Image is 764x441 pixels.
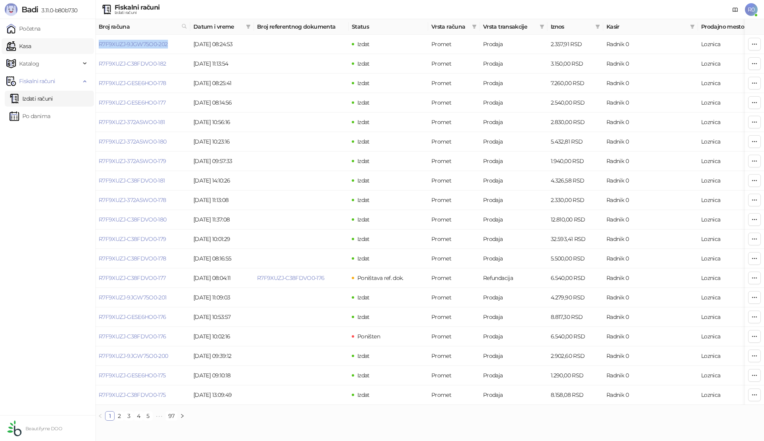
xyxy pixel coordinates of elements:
div: Fiskalni računi [115,4,160,11]
td: 4.279,90 RSD [548,288,603,307]
span: Izdat [357,138,370,145]
span: Izdat [357,216,370,223]
td: Promet [428,288,480,307]
td: Radnik 0 [603,268,698,288]
td: Radnik 0 [603,327,698,346]
td: Promet [428,132,480,152]
td: Promet [428,35,480,54]
a: R7F9XUZJ-C38FDVO0-181 [99,177,165,184]
td: Promet [428,54,480,74]
td: Promet [428,327,480,346]
td: Radnik 0 [603,288,698,307]
td: Promet [428,171,480,190]
li: 5 [143,411,153,421]
td: 2.830,00 RSD [548,113,603,132]
li: Prethodna strana [95,411,105,421]
td: Prodaja [480,35,548,54]
td: Promet [428,74,480,93]
td: 2.540,00 RSD [548,93,603,113]
a: R7F9XUZJ-C38FDVO0-180 [99,216,167,223]
td: Promet [428,113,480,132]
td: 3.150,00 RSD [548,54,603,74]
a: R7F9XUZJ-GESE6HO0-177 [99,99,166,106]
img: Logo [5,3,18,16]
td: R7F9XUZJ-C38FDVO0-181 [95,171,190,190]
td: Promet [428,210,480,229]
th: Broj računa [95,19,190,35]
td: [DATE] 11:37:08 [190,210,254,229]
td: 2.330,00 RSD [548,190,603,210]
td: Prodaja [480,307,548,327]
td: Prodaja [480,113,548,132]
a: 97 [166,412,177,420]
td: [DATE] 08:24:53 [190,35,254,54]
td: 4.326,58 RSD [548,171,603,190]
a: R7F9XUZJ-372A5WO0-180 [99,138,167,145]
a: R7F9XUZJ-C38FDVO0-182 [99,60,166,67]
td: [DATE] 08:16:55 [190,249,254,268]
a: 1 [105,412,114,420]
a: R7F9XUZJ-372A5WO0-181 [99,119,165,126]
td: R7F9XUZJ-C38FDVO0-177 [95,268,190,288]
span: Izdat [357,255,370,262]
td: [DATE] 08:14:56 [190,93,254,113]
td: Radnik 0 [603,54,698,74]
td: Promet [428,385,480,405]
td: R7F9XUZJ-372A5WO0-180 [95,132,190,152]
td: R7F9XUZJ-372A5WO0-179 [95,152,190,171]
span: R0 [745,3,758,16]
td: 6.540,00 RSD [548,327,603,346]
li: 3 [124,411,134,421]
a: R7F9XUZJ-C38FDVO0-175 [99,391,166,398]
li: Sledećih 5 Strana [153,411,166,421]
span: Fiskalni računi [19,73,55,89]
td: R7F9XUZJ-9JGW75O0-202 [95,35,190,54]
span: Izdat [357,391,370,398]
th: Status [349,19,428,35]
span: filter [688,21,696,33]
span: filter [246,24,251,29]
td: 2.902,60 RSD [548,346,603,366]
button: left [95,411,105,421]
td: Radnik 0 [603,152,698,171]
td: Prodaja [480,346,548,366]
td: Prodaja [480,385,548,405]
div: Izdati računi [115,11,160,15]
td: Prodaja [480,152,548,171]
td: Prodaja [480,93,548,113]
a: R7F9XUZJ-GESE6HO0-175 [99,372,166,379]
td: 1.290,00 RSD [548,366,603,385]
a: 3 [125,412,133,420]
td: Prodaja [480,249,548,268]
a: R7F9XUZJ-9JGW75O0-200 [99,352,168,359]
span: ••• [153,411,166,421]
a: R7F9XUZJ-C38FDVO0-176 [257,274,325,282]
li: 4 [134,411,143,421]
td: Prodaja [480,327,548,346]
td: Refundacija [480,268,548,288]
td: [DATE] 11:13:08 [190,190,254,210]
td: Radnik 0 [603,307,698,327]
a: R7F9XUZJ-GESE6HO0-178 [99,80,166,87]
td: Prodaja [480,210,548,229]
span: Vrsta računa [431,22,469,31]
td: 8.158,08 RSD [548,385,603,405]
td: Prodaja [480,54,548,74]
td: Radnik 0 [603,35,698,54]
td: Radnik 0 [603,93,698,113]
li: 1 [105,411,115,421]
th: Kasir [603,19,698,35]
td: Radnik 0 [603,113,698,132]
span: Badi [21,5,38,14]
a: 2 [115,412,124,420]
a: R7F9XUZJ-C38FDVO0-179 [99,235,166,243]
td: [DATE] 10:02:16 [190,327,254,346]
li: 97 [166,411,177,421]
td: R7F9XUZJ-GESE6HO0-176 [95,307,190,327]
td: 5.500,00 RSD [548,249,603,268]
td: R7F9XUZJ-372A5WO0-178 [95,190,190,210]
a: R7F9XUZJ-9JGW75O0-202 [99,41,168,48]
span: Izdat [357,313,370,321]
td: R7F9XUZJ-C38FDVO0-176 [95,327,190,346]
td: 2.357,91 RSD [548,35,603,54]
